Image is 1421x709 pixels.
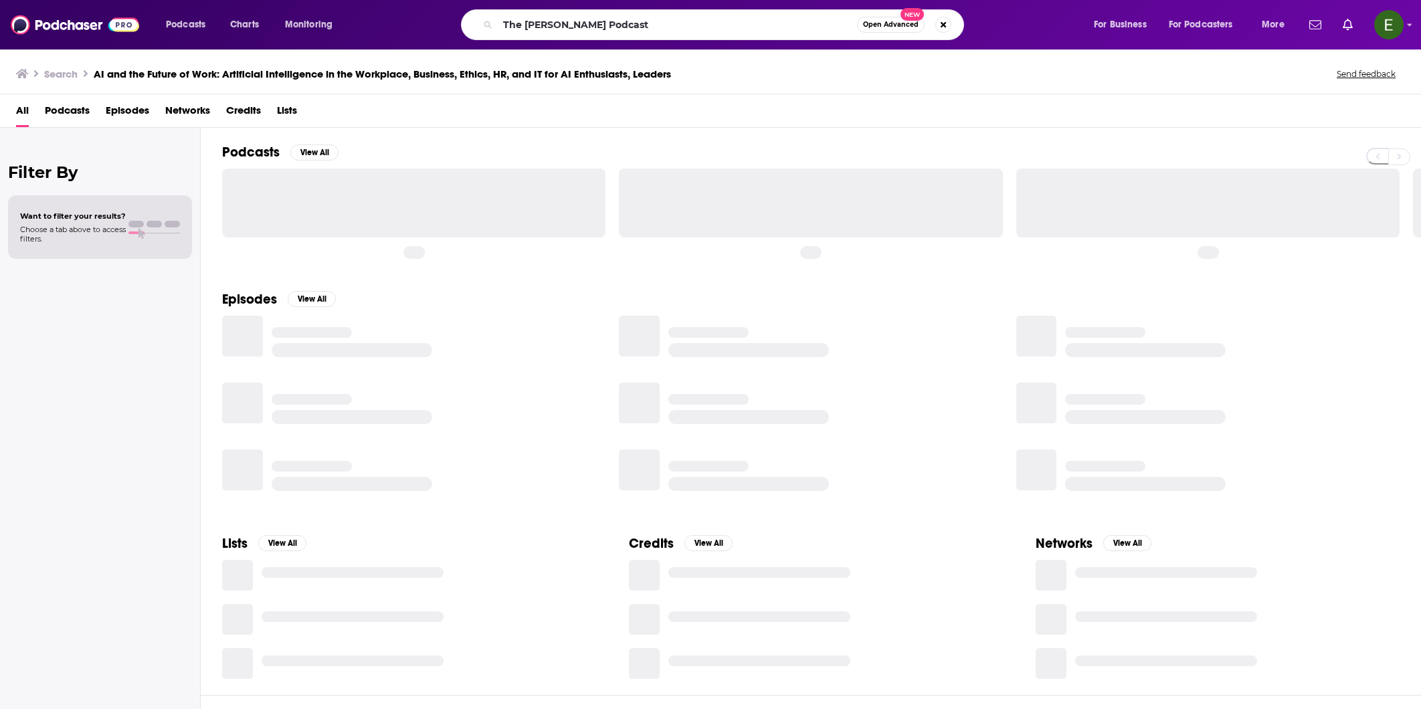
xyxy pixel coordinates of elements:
a: Episodes [106,100,149,127]
button: View All [258,535,306,551]
a: EpisodesView All [222,291,336,308]
button: Send feedback [1333,68,1400,80]
img: User Profile [1374,10,1404,39]
div: Search podcasts, credits, & more... [474,9,977,40]
h3: Search [44,68,78,80]
h2: Networks [1036,535,1093,552]
span: Want to filter your results? [20,211,126,221]
a: ListsView All [222,535,306,552]
span: Podcasts [166,15,205,34]
h2: Credits [629,535,674,552]
button: View All [288,291,336,307]
h3: AI and the Future of Work: Artificial Intelligence in the Workplace, Business, Ethics, HR, and IT... [94,68,671,80]
button: View All [290,144,339,161]
a: Podcasts [45,100,90,127]
button: Show profile menu [1374,10,1404,39]
input: Search podcasts, credits, & more... [498,14,857,35]
a: PodcastsView All [222,144,339,161]
a: Charts [221,14,267,35]
button: View All [684,535,733,551]
a: Show notifications dropdown [1304,13,1327,36]
span: Logged in as Emily.Kaplan [1374,10,1404,39]
h2: Podcasts [222,144,280,161]
button: open menu [1084,14,1163,35]
span: For Business [1094,15,1147,34]
a: Networks [165,100,210,127]
h2: Lists [222,535,248,552]
span: Monitoring [285,15,333,34]
button: open menu [1252,14,1301,35]
span: For Podcasters [1169,15,1233,34]
span: Open Advanced [863,21,919,28]
button: open menu [276,14,350,35]
button: Open AdvancedNew [857,17,925,33]
a: All [16,100,29,127]
button: open menu [157,14,223,35]
a: CreditsView All [629,535,733,552]
a: Lists [277,100,297,127]
a: Credits [226,100,261,127]
a: NetworksView All [1036,535,1151,552]
button: View All [1103,535,1151,551]
span: More [1262,15,1285,34]
span: Charts [230,15,259,34]
h2: Filter By [8,163,192,182]
button: open menu [1160,14,1252,35]
span: New [901,8,925,21]
a: Show notifications dropdown [1337,13,1358,36]
img: Podchaser - Follow, Share and Rate Podcasts [11,12,139,37]
span: Choose a tab above to access filters. [20,225,126,243]
h2: Episodes [222,291,277,308]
